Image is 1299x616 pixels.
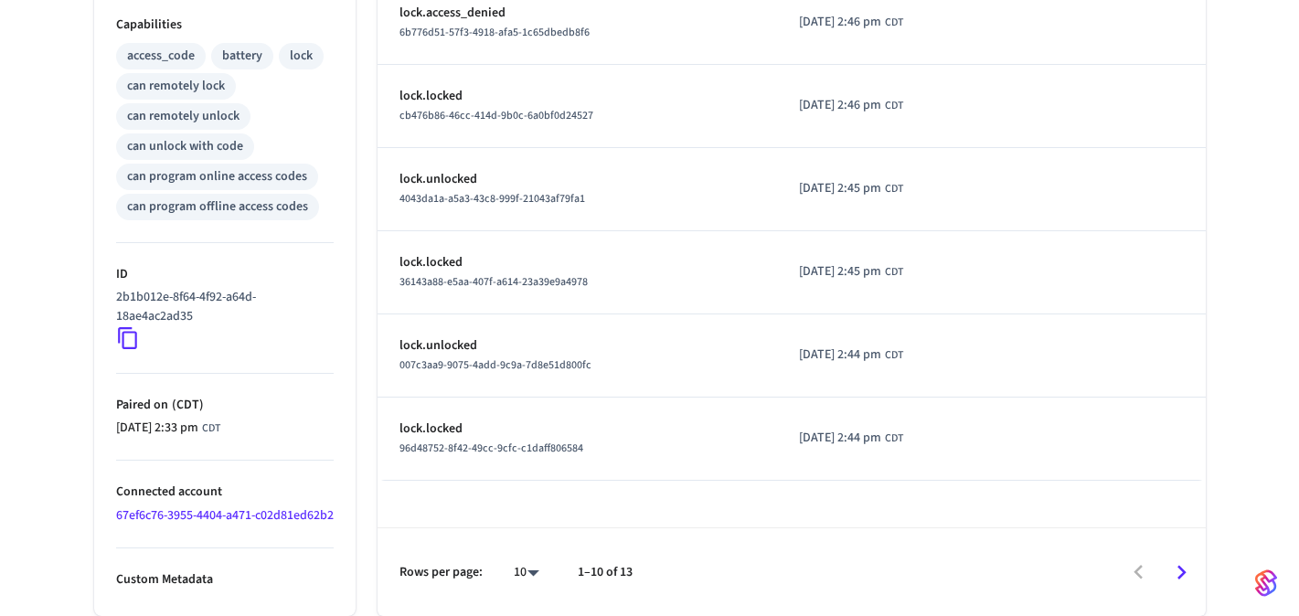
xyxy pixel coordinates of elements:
span: cb476b86-46cc-414d-9b0c-6a0bf0d24527 [399,108,593,123]
span: 36143a88-e5aa-407f-a614-23a39e9a4978 [399,274,588,290]
p: 2b1b012e-8f64-4f92-a64d-18ae4ac2ad35 [116,288,326,326]
p: lock.access_denied [399,4,756,23]
span: 96d48752-8f42-49cc-9cfc-c1daff806584 [399,441,583,456]
div: can remotely unlock [127,107,240,126]
span: [DATE] 2:44 pm [799,345,881,365]
div: can program offline access codes [127,197,308,217]
span: [DATE] 2:33 pm [116,419,198,438]
span: CDT [885,15,903,31]
img: SeamLogoGradient.69752ec5.svg [1255,568,1277,598]
div: can unlock with code [127,137,243,156]
div: can remotely lock [127,77,225,96]
span: [DATE] 2:46 pm [799,13,881,32]
div: battery [222,47,262,66]
span: CDT [202,420,220,437]
div: America/Chicago [799,179,903,198]
span: CDT [885,430,903,447]
span: [DATE] 2:45 pm [799,179,881,198]
span: ( CDT ) [168,396,204,414]
p: Custom Metadata [116,570,334,589]
button: Go to next page [1160,551,1203,594]
span: 4043da1a-a5a3-43c8-999f-21043af79fa1 [399,191,585,207]
span: CDT [885,98,903,114]
span: [DATE] 2:45 pm [799,262,881,281]
div: America/Chicago [799,262,903,281]
p: 1–10 of 13 [578,563,633,582]
div: America/Chicago [799,96,903,115]
span: 007c3aa9-9075-4add-9c9a-7d8e51d800fc [399,357,591,373]
div: America/Chicago [799,429,903,448]
span: CDT [885,347,903,364]
div: America/Chicago [799,13,903,32]
a: 67ef6c76-3955-4404-a471-c02d81ed62b2 [116,506,334,525]
p: lock.unlocked [399,336,756,356]
p: Connected account [116,483,334,502]
div: lock [290,47,313,66]
div: America/Chicago [116,419,220,438]
p: lock.locked [399,253,756,272]
span: [DATE] 2:44 pm [799,429,881,448]
div: access_code [127,47,195,66]
div: can program online access codes [127,167,307,186]
p: Rows per page: [399,563,483,582]
span: [DATE] 2:46 pm [799,96,881,115]
div: 10 [505,559,548,586]
span: CDT [885,181,903,197]
span: CDT [885,264,903,281]
p: lock.locked [399,420,756,439]
p: Capabilities [116,16,334,35]
p: ID [116,265,334,284]
p: lock.locked [399,87,756,106]
div: America/Chicago [799,345,903,365]
p: Paired on [116,396,334,415]
p: lock.unlocked [399,170,756,189]
span: 6b776d51-57f3-4918-afa5-1c65dbedb8f6 [399,25,590,40]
